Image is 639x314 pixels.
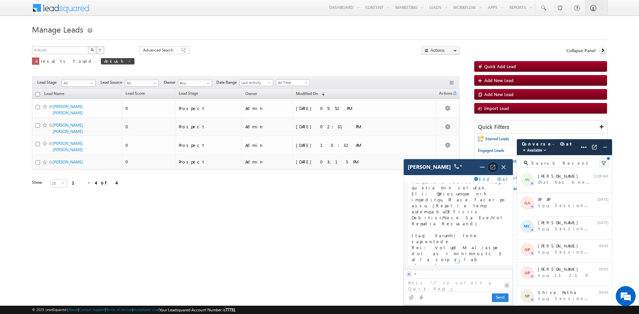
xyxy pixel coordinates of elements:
a: Contact Support [79,307,105,312]
img: Open Full Screen [591,144,598,151]
div: [DATE] 03:15 PM [296,159,387,165]
span: Last Activity [240,80,271,86]
span: © 2025 LeadSquared | | | | | [32,307,235,313]
span: Add New Lead [484,91,514,97]
a: Terms of Service [106,307,132,312]
span: Engaged Leads [478,148,504,153]
a: All [125,80,159,86]
input: Search Recent Chats [530,159,593,167]
a: [PERSON_NAME] [PERSON_NAME] [53,141,83,152]
span: Available [527,147,542,154]
a: All [62,80,96,86]
textarea: Type your message and hit 'Enter' [9,61,121,199]
span: Owner [164,79,178,85]
div: 0 [125,159,172,165]
div: Quick Filters [475,121,607,134]
span: Modified On [296,91,318,96]
img: d_60004797649_company_0_60004797649 [11,35,28,44]
a: All Time [276,79,310,86]
a: Lead Name [41,90,68,99]
span: Import Lead [484,105,509,111]
a: [PERSON_NAME] [PERSON_NAME] [53,104,83,115]
span: Converse - Chat [522,141,573,154]
a: Modified On (sorted descending) [293,90,328,98]
a: [PERSON_NAME] [PERSON_NAME] [53,123,83,134]
div: 0 [125,142,172,148]
img: minimize [478,163,486,171]
img: svg+xml;base64,PHN2ZyB4bWxucz0iaHR0cDovL3d3dy53My5vcmcvMjAwMC9zdmciIHdpZHRoPSIyNCIgaGVpZ2h0PSIyNC... [602,144,608,151]
span: Lead Score [125,91,145,96]
span: ? [99,47,102,53]
a: Lead Score [122,90,148,98]
span: All [62,80,94,86]
span: (sorted descending) [319,91,324,97]
span: Actions [436,90,452,98]
a: [PERSON_NAME] [53,159,83,164]
div: 1 - 4 of 4 [72,179,116,186]
span: Quick Add Lead [484,63,516,69]
div: 0 [125,124,172,130]
img: filter icon [600,160,607,166]
div: Admin [245,124,289,130]
div: Minimize live chat window [109,3,125,19]
span: Manage Leads [32,24,83,35]
div: [DATE] 05:52 PM [296,105,387,111]
div: [DATE] 10:32 AM [296,142,387,148]
em: Start Chat [91,205,121,214]
span: End Chat [479,176,509,182]
span: Lead Stage [37,79,62,85]
span: Aman Verma [408,164,451,170]
a: Acceptable Use [133,307,158,312]
input: Type to Search [178,80,212,86]
span: 25 [51,180,62,187]
div: Admin [245,105,289,111]
img: maximize [490,164,496,170]
span: Owner [245,91,257,96]
img: Close [500,163,507,171]
img: dropdown [413,271,418,277]
span: All Time [276,80,308,86]
span: Starred Leads [485,136,509,141]
div: grid [517,170,612,298]
a: Lead Stage [175,90,201,98]
div: Prospect [179,142,239,148]
span: Web [407,271,412,277]
span: Add New Lead [484,77,514,83]
span: All [125,80,157,86]
span: 77731 [225,307,235,312]
a: Last Activity [239,79,273,86]
div: Prospect [179,105,239,111]
div: [DATE] 02:31 PM [296,124,387,130]
div: Chat with us now [35,35,112,44]
span: Advanced Search [143,47,175,53]
span: Your Leadsquared Account Number is [159,307,235,312]
div: Admin [245,159,289,165]
div: Prospect [179,124,239,130]
img: Search [91,48,94,52]
div: 0 [125,105,172,111]
a: Show All Items [203,80,211,87]
span: Lead Stage [179,91,198,96]
img: search [524,161,528,165]
span: Collapse Panel [566,48,595,53]
img: call icon [454,164,462,169]
img: bot connector [407,271,411,277]
div: End Chat [474,176,509,182]
button: ? [96,46,104,54]
img: attach files [408,295,415,300]
div: Show [32,179,45,185]
span: Ankush [104,58,124,64]
img: down-arrow [542,148,547,153]
span: select [62,181,67,184]
span: Lead Source [101,79,125,85]
input: Check all records [36,92,40,96]
span: Date Range [216,79,239,85]
div: Admin [245,142,289,148]
span: results found [41,58,94,64]
button: Actions [421,46,460,54]
div: Prospect [179,159,239,165]
a: About [68,307,78,312]
span: 4 [35,58,36,64]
